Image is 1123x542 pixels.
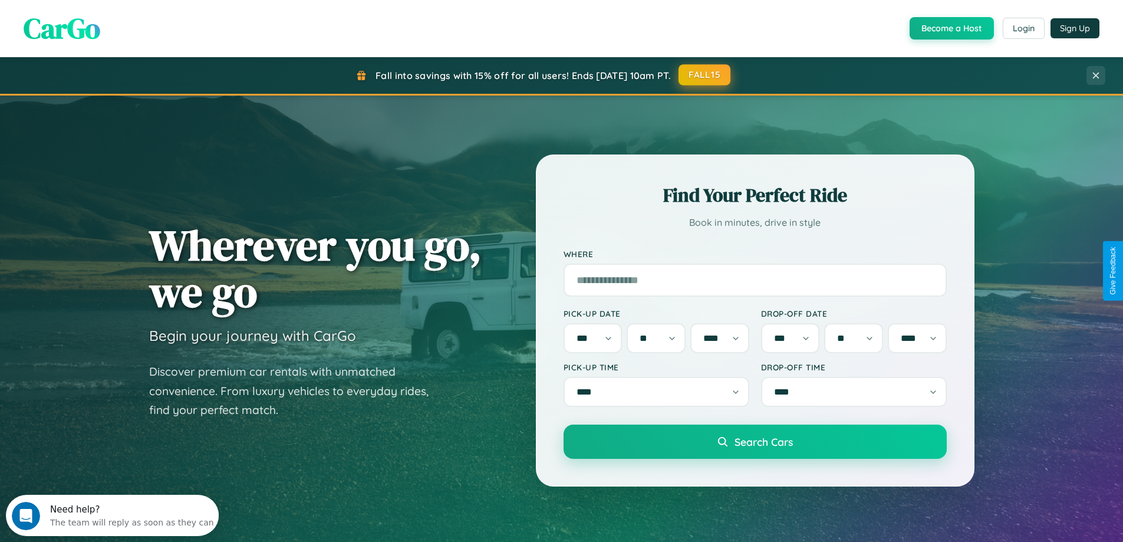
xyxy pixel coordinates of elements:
[6,495,219,536] iframe: Intercom live chat discovery launcher
[564,214,947,231] p: Book in minutes, drive in style
[564,362,749,372] label: Pick-up Time
[564,425,947,459] button: Search Cars
[5,5,219,37] div: Open Intercom Messenger
[1050,18,1099,38] button: Sign Up
[564,182,947,208] h2: Find Your Perfect Ride
[564,249,947,259] label: Where
[1109,247,1117,295] div: Give Feedback
[24,9,100,48] span: CarGo
[376,70,671,81] span: Fall into savings with 15% off for all users! Ends [DATE] 10am PT.
[149,327,356,344] h3: Begin your journey with CarGo
[149,222,482,315] h1: Wherever you go, we go
[735,435,793,448] span: Search Cars
[761,308,947,318] label: Drop-off Date
[761,362,947,372] label: Drop-off Time
[44,10,208,19] div: Need help?
[910,17,994,40] button: Become a Host
[149,362,444,420] p: Discover premium car rentals with unmatched convenience. From luxury vehicles to everyday rides, ...
[12,502,40,530] iframe: Intercom live chat
[679,64,730,86] button: FALL15
[1003,18,1045,39] button: Login
[44,19,208,32] div: The team will reply as soon as they can
[564,308,749,318] label: Pick-up Date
